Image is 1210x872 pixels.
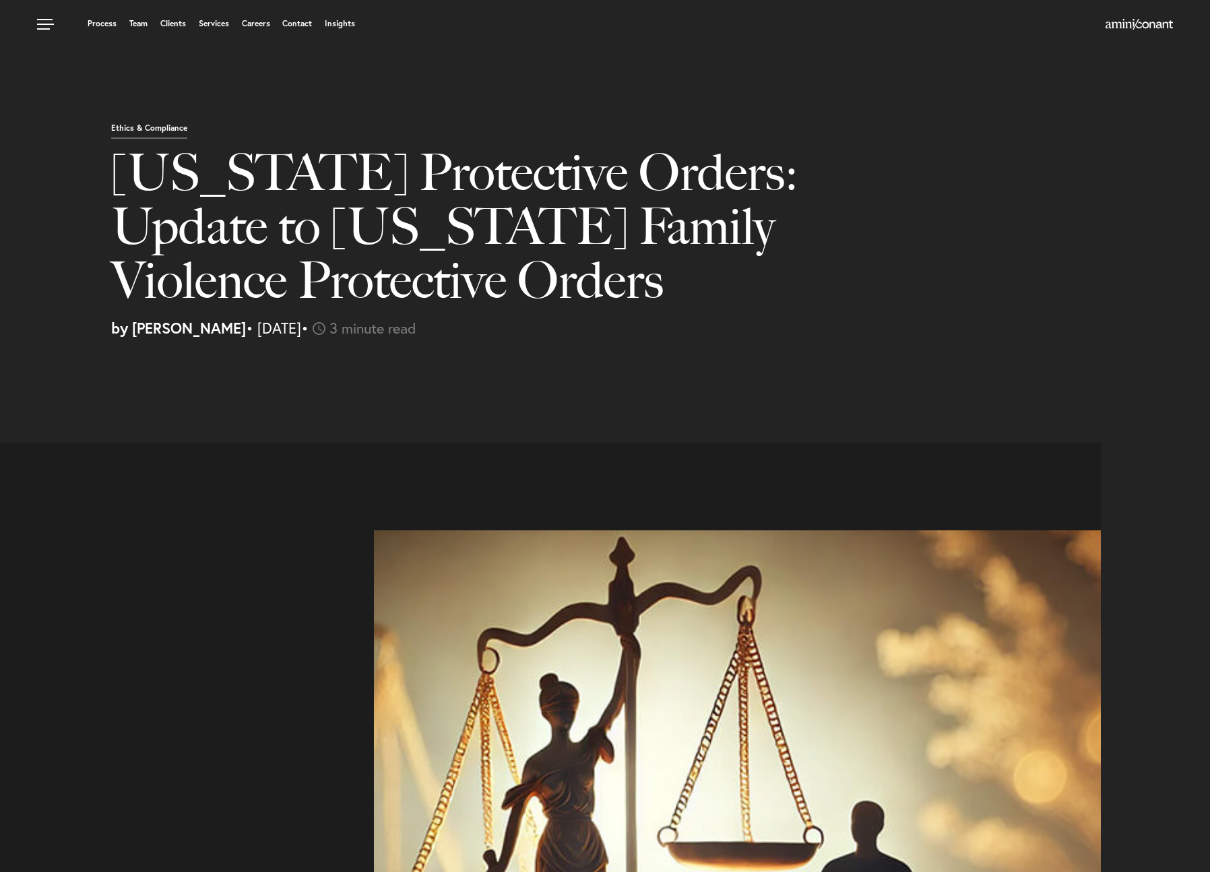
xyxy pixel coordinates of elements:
[111,124,187,139] p: Ethics & Compliance
[329,318,416,338] span: 3 minute read
[1106,19,1173,30] img: Amini & Conant
[199,20,229,28] a: Services
[313,322,325,335] img: icon-time-light.svg
[282,20,312,28] a: Contact
[301,318,309,338] span: •
[1106,20,1173,30] a: Home
[129,20,148,28] a: Team
[242,20,270,28] a: Careers
[111,146,873,321] h1: [US_STATE] Protective Orders: Update to [US_STATE] Family Violence Protective Orders
[111,321,1200,336] p: • [DATE]
[160,20,186,28] a: Clients
[88,20,117,28] a: Process
[111,318,246,338] strong: by [PERSON_NAME]
[325,20,355,28] a: Insights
